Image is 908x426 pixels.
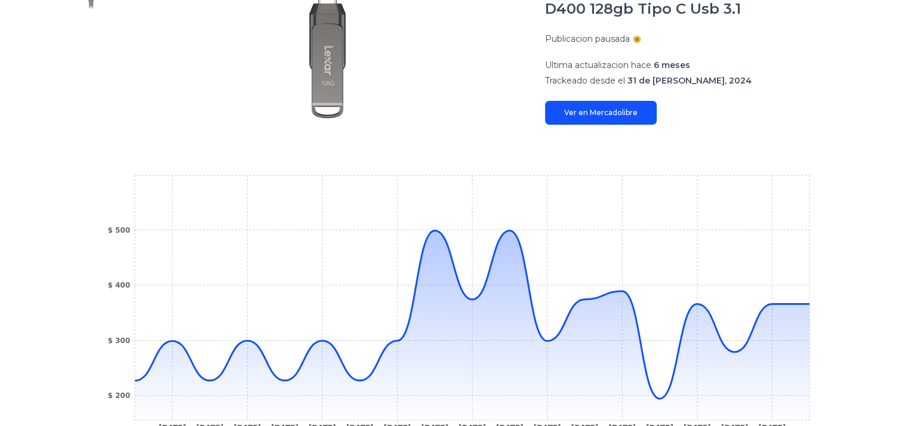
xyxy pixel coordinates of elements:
span: Trackeado desde el [545,75,625,86]
tspan: $ 400 [107,281,130,289]
span: 31 de [PERSON_NAME], 2024 [627,75,752,86]
span: Ultima actualizacion hace [545,60,651,70]
tspan: $ 200 [107,391,130,400]
a: Ver en Mercadolibre [545,101,657,125]
tspan: $ 500 [107,226,130,234]
tspan: $ 300 [107,337,130,345]
p: Publicacion pausada [545,33,630,45]
span: 6 meses [654,60,690,70]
